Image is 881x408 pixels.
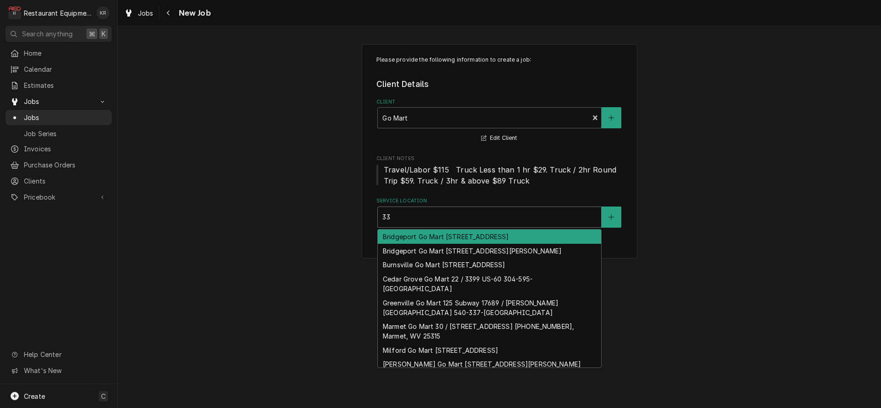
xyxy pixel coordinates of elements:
[24,366,106,375] span: What's New
[24,48,107,58] span: Home
[480,132,518,144] button: Edit Client
[378,258,601,272] div: Burnsville Go Mart [STREET_ADDRESS]
[24,113,107,122] span: Jobs
[6,157,112,172] a: Purchase Orders
[97,6,109,19] div: Kelli Robinette's Avatar
[101,391,106,401] span: C
[161,6,176,20] button: Navigate back
[24,97,93,106] span: Jobs
[24,392,45,400] span: Create
[24,80,107,90] span: Estimates
[24,192,93,202] span: Pricebook
[378,357,601,372] div: [PERSON_NAME] Go Mart [STREET_ADDRESS][PERSON_NAME]
[608,115,614,121] svg: Create New Client
[376,155,622,162] span: Client Notes
[378,319,601,343] div: Marmet Go Mart 30 / [STREET_ADDRESS] [PHONE_NUMBER], Marmet, WV 25315
[378,296,601,320] div: Greenville Go Mart 125 Subway 17689 / [PERSON_NAME][GEOGRAPHIC_DATA] 540-337-[GEOGRAPHIC_DATA]
[376,56,622,64] p: Please provide the following information to create a job:
[120,6,157,21] a: Jobs
[6,190,112,205] a: Go to Pricebook
[376,98,622,106] label: Client
[6,141,112,156] a: Invoices
[378,230,601,244] div: Bridgeport Go Mart [STREET_ADDRESS]
[24,8,91,18] div: Restaurant Equipment Diagnostics
[102,29,106,39] span: K
[602,207,621,228] button: Create New Location
[22,29,73,39] span: Search anything
[376,56,622,228] div: Job Create/Update Form
[378,272,601,296] div: Cedar Grove Go Mart 22 / 3399 US-60 304-595-[GEOGRAPHIC_DATA]
[176,7,211,19] span: New Job
[384,165,619,185] span: Travel/Labor $115 Truck Less than 1 hr $29. Truck / 2hr Round Trip $59. Truck / 3hr & above $89 T...
[24,64,107,74] span: Calendar
[6,126,112,141] a: Job Series
[138,8,153,18] span: Jobs
[6,363,112,378] a: Go to What's New
[6,173,112,189] a: Clients
[6,46,112,61] a: Home
[6,347,112,362] a: Go to Help Center
[376,155,622,186] div: Client Notes
[6,110,112,125] a: Jobs
[376,197,622,227] div: Service Location
[24,144,107,154] span: Invoices
[362,44,637,259] div: Job Create/Update
[6,94,112,109] a: Go to Jobs
[24,350,106,359] span: Help Center
[6,78,112,93] a: Estimates
[24,160,107,170] span: Purchase Orders
[376,164,622,186] span: Client Notes
[8,6,21,19] div: Restaurant Equipment Diagnostics's Avatar
[376,98,622,144] div: Client
[24,176,107,186] span: Clients
[378,343,601,357] div: Milford Go Mart [STREET_ADDRESS]
[89,29,95,39] span: ⌘
[376,197,622,205] label: Service Location
[608,214,614,220] svg: Create New Location
[6,62,112,77] a: Calendar
[97,6,109,19] div: KR
[8,6,21,19] div: R
[378,244,601,258] div: Bridgeport Go Mart [STREET_ADDRESS][PERSON_NAME]
[6,26,112,42] button: Search anything⌘K
[602,107,621,128] button: Create New Client
[376,78,622,90] legend: Client Details
[24,129,107,138] span: Job Series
